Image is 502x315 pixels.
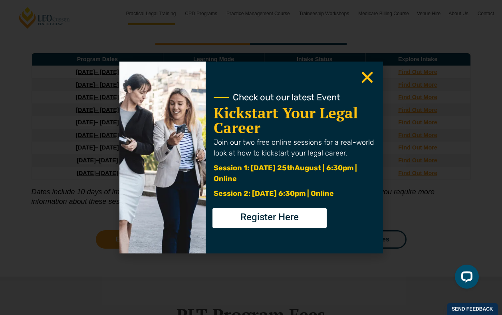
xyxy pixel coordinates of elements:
[214,138,374,157] span: Join our two free online sessions for a real-world look at how to kickstart your legal career.
[214,163,287,172] span: Session 1: [DATE] 25
[287,163,295,172] span: th
[212,208,327,228] a: Register Here
[359,70,375,85] a: Close
[233,93,340,102] span: Check out our latest Event
[214,189,334,198] span: Session 2: [DATE] 6:30pm | Online
[448,261,482,295] iframe: LiveChat chat widget
[240,212,299,222] span: Register Here
[214,103,358,138] a: Kickstart Your Legal Career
